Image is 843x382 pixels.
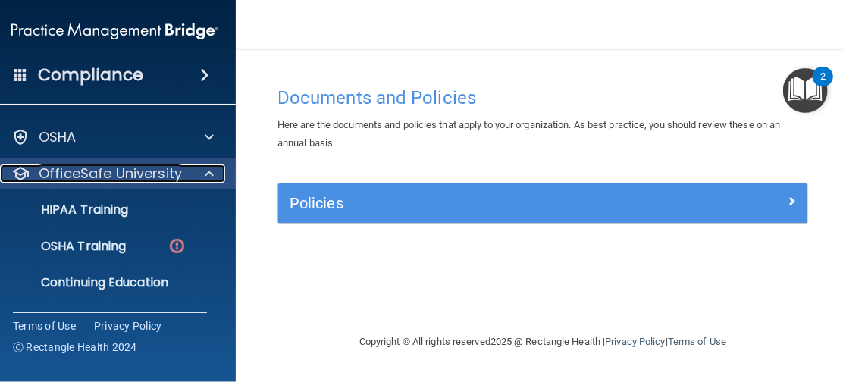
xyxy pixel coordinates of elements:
[11,310,214,328] a: Settings
[605,336,665,347] a: Privacy Policy
[3,202,128,218] p: HIPAA Training
[3,275,210,290] p: Continuing Education
[39,164,182,183] p: OfficeSafe University
[266,318,819,366] div: Copyright © All rights reserved 2025 @ Rectangle Health | |
[3,239,126,254] p: OSHA Training
[767,283,825,341] iframe: Drift Widget Chat Controller
[290,195,664,211] h5: Policies
[11,164,214,183] a: OfficeSafe University
[820,77,826,96] div: 2
[168,236,186,255] img: danger-circle.6113f641.png
[668,336,726,347] a: Terms of Use
[13,340,137,355] span: Ⓒ Rectangle Health 2024
[13,318,76,333] a: Terms of Use
[94,318,162,333] a: Privacy Policy
[290,191,796,215] a: Policies
[39,310,95,328] p: Settings
[11,16,218,46] img: PMB logo
[277,88,808,108] h4: Documents and Policies
[277,119,781,149] span: Here are the documents and policies that apply to your organization. As best practice, you should...
[783,68,828,113] button: Open Resource Center, 2 new notifications
[11,128,214,146] a: OSHA
[38,64,143,86] h4: Compliance
[39,128,77,146] p: OSHA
